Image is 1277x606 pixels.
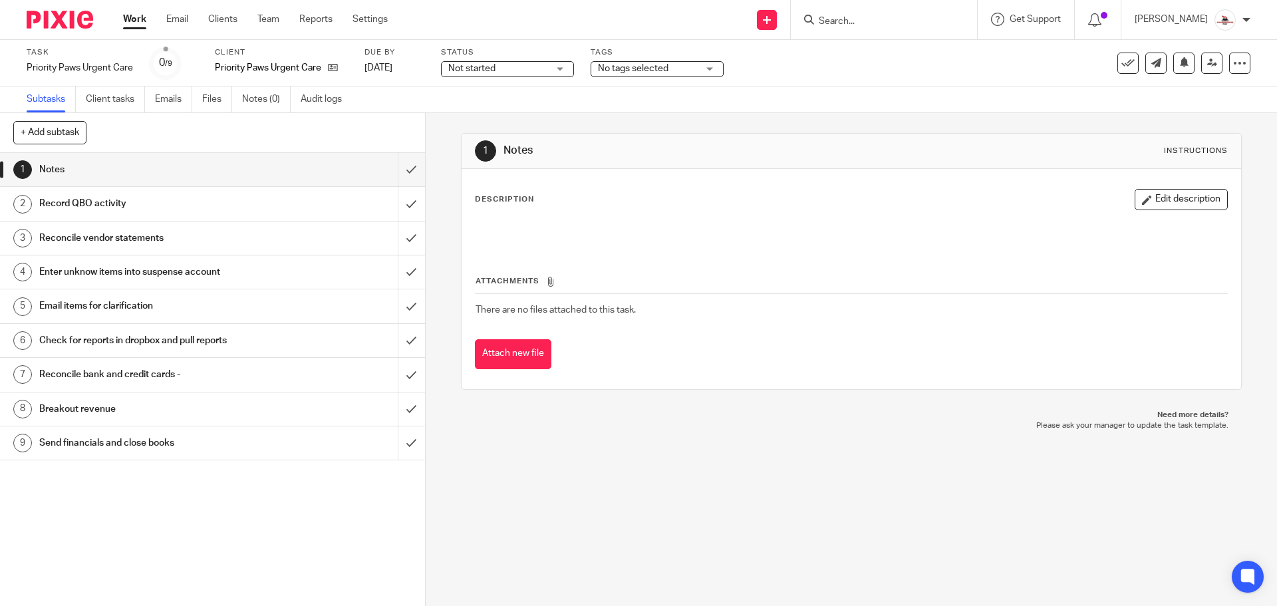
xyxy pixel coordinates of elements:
[39,331,269,351] h1: Check for reports in dropbox and pull reports
[817,16,937,28] input: Search
[39,433,269,453] h1: Send financials and close books
[299,13,333,26] a: Reports
[476,277,539,285] span: Attachments
[598,64,668,73] span: No tags selected
[301,86,352,112] a: Audit logs
[1010,15,1061,24] span: Get Support
[39,365,269,384] h1: Reconcile bank and credit cards -
[165,60,172,67] small: /9
[159,55,172,71] div: 0
[123,13,146,26] a: Work
[474,420,1228,431] p: Please ask your manager to update the task template.
[476,305,636,315] span: There are no files attached to this task.
[202,86,232,112] a: Files
[364,47,424,58] label: Due by
[257,13,279,26] a: Team
[13,365,32,384] div: 7
[1135,13,1208,26] p: [PERSON_NAME]
[39,194,269,214] h1: Record QBO activity
[86,86,145,112] a: Client tasks
[13,434,32,452] div: 9
[1164,146,1228,156] div: Instructions
[13,400,32,418] div: 8
[1135,189,1228,210] button: Edit description
[13,331,32,350] div: 6
[39,399,269,419] h1: Breakout revenue
[242,86,291,112] a: Notes (0)
[475,194,534,205] p: Description
[39,160,269,180] h1: Notes
[39,296,269,316] h1: Email items for clarification
[475,339,551,369] button: Attach new file
[353,13,388,26] a: Settings
[215,61,321,75] p: Priority Paws Urgent Care
[1214,9,1236,31] img: EtsyProfilePhoto.jpg
[591,47,724,58] label: Tags
[208,13,237,26] a: Clients
[474,410,1228,420] p: Need more details?
[448,64,496,73] span: Not started
[166,13,188,26] a: Email
[27,86,76,112] a: Subtasks
[13,121,86,144] button: + Add subtask
[364,63,392,73] span: [DATE]
[13,263,32,281] div: 4
[475,140,496,162] div: 1
[155,86,192,112] a: Emails
[39,228,269,248] h1: Reconcile vendor statements
[441,47,574,58] label: Status
[39,262,269,282] h1: Enter unknow items into suspense account
[27,61,133,75] div: Priority Paws Urgent Care
[215,47,348,58] label: Client
[27,11,93,29] img: Pixie
[13,297,32,316] div: 5
[13,229,32,247] div: 3
[13,195,32,214] div: 2
[27,47,133,58] label: Task
[503,144,880,158] h1: Notes
[13,160,32,179] div: 1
